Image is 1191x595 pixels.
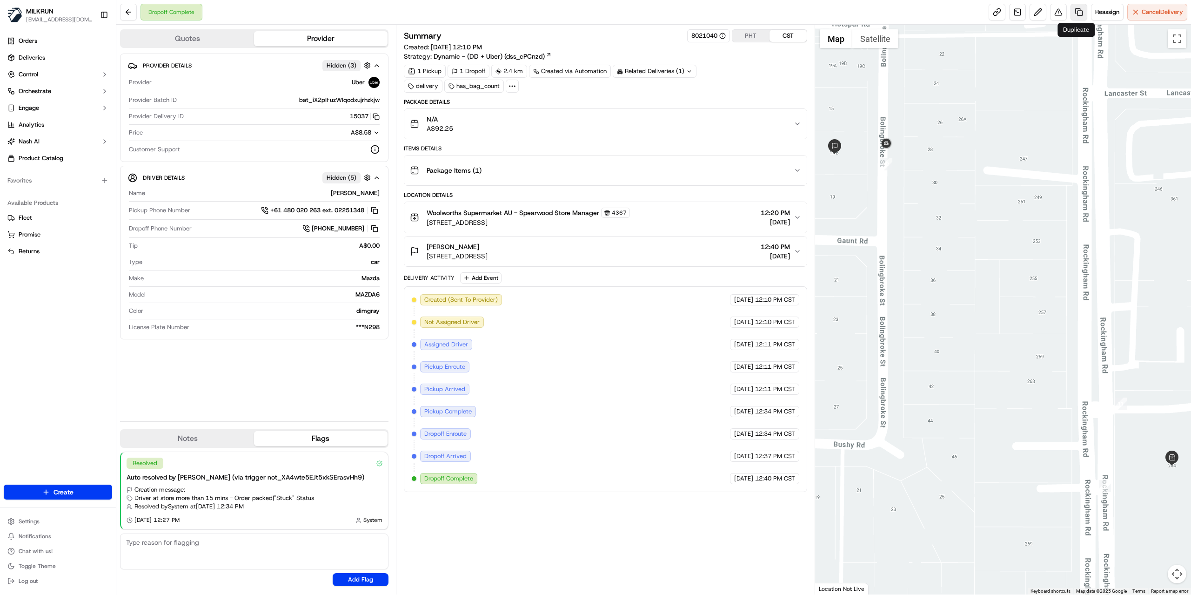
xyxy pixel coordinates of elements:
[448,65,489,78] div: 1 Dropoff
[734,474,753,483] span: [DATE]
[404,98,807,106] div: Package Details
[327,174,356,182] span: Hidden ( 5 )
[254,31,387,46] button: Provider
[424,474,473,483] span: Dropoff Complete
[327,61,356,70] span: Hidden ( 3 )
[424,363,465,371] span: Pickup Enroute
[404,109,807,139] button: N/AA$92.25
[755,296,795,304] span: 12:10 PM CST
[1095,8,1119,16] span: Reassign
[19,518,40,525] span: Settings
[149,291,380,299] div: MAZDA6
[147,307,380,315] div: dimgray
[4,515,112,528] button: Settings
[755,318,795,326] span: 12:10 PM CST
[4,84,112,99] button: Orchestrate
[7,7,22,22] img: MILKRUN
[19,214,32,222] span: Fleet
[434,52,545,61] span: Dynamic - (DD + Uber) (dss_cPCnzd)
[427,208,599,217] span: Woolworths Supermarket AU - Spearwood Store Manager
[26,16,93,23] button: [EMAIL_ADDRESS][DOMAIN_NAME]
[691,32,726,40] div: 8021040
[26,7,54,16] span: MILKRUN
[404,80,442,93] div: delivery
[351,128,371,136] span: A$8.58
[734,407,753,416] span: [DATE]
[404,191,807,199] div: Location Details
[19,154,63,162] span: Product Catalog
[4,67,112,82] button: Control
[19,247,40,256] span: Returns
[368,77,380,88] img: uber-new-logo.jpeg
[143,62,192,69] span: Provider Details
[254,431,387,446] button: Flags
[1057,23,1095,37] div: Duplicate
[404,202,807,233] button: Woolworths Supermarket AU - Spearwood Store Manager4367[STREET_ADDRESS]12:20 PM[DATE]
[121,31,254,46] button: Quotes
[4,151,112,166] a: Product Catalog
[4,227,112,242] button: Promise
[149,189,380,197] div: [PERSON_NAME]
[129,274,144,283] span: Make
[129,145,180,154] span: Customer Support
[7,247,108,256] a: Returns
[129,224,192,233] span: Dropoff Phone Number
[755,385,795,393] span: 12:11 PM CST
[404,32,442,40] h3: Summary
[424,430,467,438] span: Dropoff Enroute
[19,121,44,129] span: Analytics
[322,60,373,71] button: Hidden (3)
[19,577,38,585] span: Log out
[127,473,382,482] div: Auto resolved by [PERSON_NAME] (via trigger not_XA4wte5EJt5xkSErasvHh9)
[270,206,364,215] span: +61 480 020 263 ext. 02251348
[880,158,892,170] div: 12
[1132,588,1145,594] a: Terms (opens in new tab)
[761,251,790,261] span: [DATE]
[129,323,189,331] span: License Plate Number
[4,173,112,188] div: Favorites
[312,224,364,233] span: [PHONE_NUMBER]
[129,242,138,250] span: Tip
[19,230,40,239] span: Promise
[19,137,40,146] span: Nash AI
[19,37,37,45] span: Orders
[146,258,380,266] div: car
[755,430,795,438] span: 12:34 PM CST
[1115,398,1127,410] div: 11
[732,30,769,42] button: PHT
[404,145,807,152] div: Items Details
[761,208,790,217] span: 12:20 PM
[128,170,381,185] button: Driver DetailsHidden (5)
[1168,565,1186,583] button: Map camera controls
[404,42,482,52] span: Created:
[129,189,145,197] span: Name
[444,80,504,93] div: has_bag_count
[613,65,696,78] div: Related Deliveries (1)
[121,431,254,446] button: Notes
[134,516,180,524] span: [DATE] 12:27 PM
[427,218,630,227] span: [STREET_ADDRESS]
[4,50,112,65] a: Deliveries
[1099,480,1111,492] div: 1
[4,101,112,115] button: Engage
[1168,29,1186,48] button: Toggle fullscreen view
[190,502,244,511] span: at [DATE] 12:34 PM
[755,340,795,349] span: 12:11 PM CST
[4,4,96,26] button: MILKRUNMILKRUN[EMAIL_ADDRESS][DOMAIN_NAME]
[298,128,380,137] button: A$8.58
[127,458,163,469] div: Resolved
[820,29,852,48] button: Show street map
[4,134,112,149] button: Nash AI
[134,502,188,511] span: Resolved by System
[1151,588,1188,594] a: Report a map error
[352,78,365,87] span: Uber
[4,196,112,210] div: Available Products
[734,363,753,371] span: [DATE]
[460,272,502,284] button: Add Event
[129,258,142,266] span: Type
[424,385,465,393] span: Pickup Arrived
[302,223,380,234] button: [PHONE_NUMBER]
[4,34,112,48] a: Orders
[129,206,190,215] span: Pickup Phone Number
[363,516,382,524] span: System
